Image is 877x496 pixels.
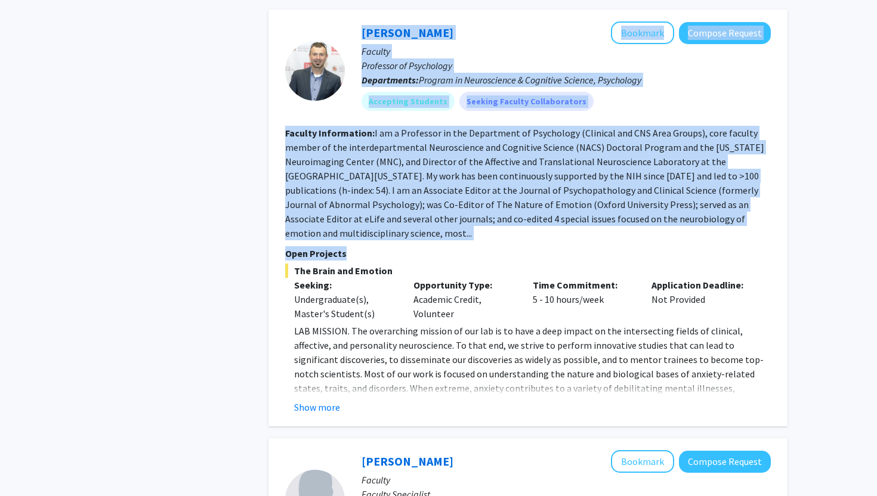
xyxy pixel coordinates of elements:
b: Departments: [362,74,419,86]
p: Professor of Psychology [362,58,771,73]
iframe: Chat [9,442,51,487]
mat-chip: Seeking Faculty Collaborators [459,92,594,111]
p: Faculty [362,473,771,487]
div: Not Provided [643,278,762,321]
mat-chip: Accepting Students [362,92,455,111]
button: Compose Request to Alexander Shackman [679,22,771,44]
a: [PERSON_NAME] [362,454,453,469]
div: Undergraduate(s), Master's Student(s) [294,292,396,321]
a: [PERSON_NAME] [362,25,453,40]
span: The Brain and Emotion [285,263,771,278]
button: Show more [294,400,340,414]
button: Add Michelle Pinkrah to Bookmarks [611,450,674,473]
p: Opportunity Type: [413,278,515,292]
p: Application Deadline: [651,278,753,292]
p: Faculty [362,44,771,58]
button: Compose Request to Michelle Pinkrah [679,451,771,473]
p: Time Commitment: [533,278,634,292]
div: Academic Credit, Volunteer [404,278,524,321]
b: Faculty Information: [285,127,375,139]
fg-read-more: I am a Professor in the Department of Psychology (Clinical and CNS Area Groups), core faculty mem... [285,127,764,239]
button: Add Alexander Shackman to Bookmarks [611,21,674,44]
p: Seeking: [294,278,396,292]
div: 5 - 10 hours/week [524,278,643,321]
span: Program in Neuroscience & Cognitive Science, Psychology [419,74,641,86]
p: Open Projects [285,246,771,261]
